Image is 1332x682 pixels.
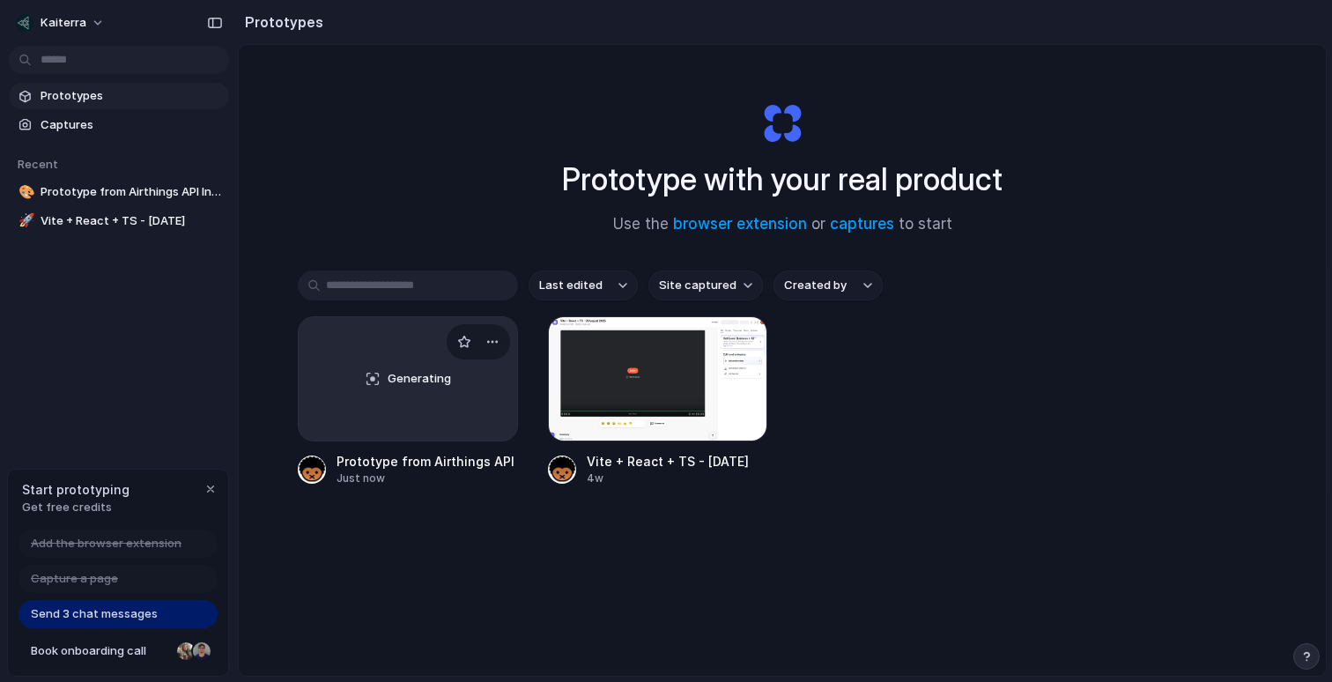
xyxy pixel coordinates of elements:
[648,271,763,300] button: Site captured
[529,271,638,300] button: Last edited
[9,83,229,109] a: Prototypes
[175,641,196,662] div: Nicole Kubica
[18,157,58,171] span: Recent
[31,605,158,623] span: Send 3 chat messages
[18,211,31,231] div: 🚀
[22,480,129,499] span: Start prototyping
[298,316,518,486] a: GeneratingPrototype from Airthings API IntegrationJust now
[562,156,1003,203] h1: Prototype with your real product
[41,183,222,201] span: Prototype from Airthings API Integration
[587,452,749,471] div: Vite + React + TS - [DATE]
[41,116,222,134] span: Captures
[31,535,181,552] span: Add the browser extension
[18,637,218,665] a: Book onboarding call
[587,471,749,486] div: 4w
[613,213,952,236] span: Use the or to start
[9,208,229,234] a: 🚀Vite + React + TS - [DATE]
[31,642,170,660] span: Book onboarding call
[773,271,883,300] button: Created by
[191,641,212,662] div: Christian Iacullo
[548,316,768,486] a: Vite + React + TS - 21 August 2025Vite + React + TS - [DATE]4w
[337,471,518,486] div: Just now
[830,215,894,233] a: captures
[9,9,114,37] button: kaiterra
[41,212,222,230] span: Vite + React + TS - [DATE]
[16,183,33,201] button: 🎨
[9,112,229,138] a: Captures
[31,570,118,588] span: Capture a page
[18,182,31,203] div: 🎨
[41,14,86,32] span: kaiterra
[9,179,229,205] a: 🎨Prototype from Airthings API Integration
[337,452,518,471] div: Prototype from Airthings API Integration
[784,277,847,294] span: Created by
[41,87,222,105] span: Prototypes
[388,370,451,388] span: Generating
[539,277,603,294] span: Last edited
[673,215,807,233] a: browser extension
[16,212,33,230] button: 🚀
[238,11,323,33] h2: Prototypes
[22,499,129,516] span: Get free credits
[659,277,736,294] span: Site captured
